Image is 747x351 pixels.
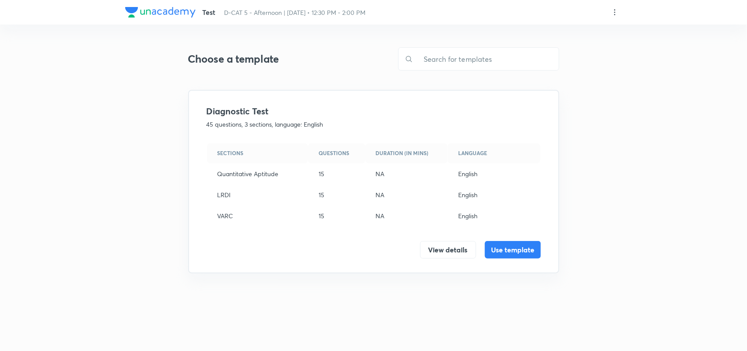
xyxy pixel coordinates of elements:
[125,7,196,18] img: Company Logo
[413,48,559,70] input: Search for templates
[365,143,448,163] th: Duration (in mins)
[448,206,540,227] td: English
[448,184,540,206] td: English
[308,143,365,163] th: Questions
[365,184,448,206] td: NA
[207,163,309,184] td: Quantitative Aptitude
[448,143,540,163] th: Language
[308,206,365,227] td: 15
[207,206,309,227] td: VARC
[448,163,540,184] td: English
[207,120,541,129] p: 45 questions, 3 sections, language: English
[365,163,448,184] td: NA
[224,8,366,17] span: D-CAT 5 - Afternoon | [DATE] • 12:30 PM - 2:00 PM
[308,184,365,206] td: 15
[365,206,448,227] td: NA
[207,184,309,206] td: LRDI
[207,105,541,118] h4: Diagnostic Test
[203,7,216,17] span: Test
[207,143,309,163] th: Sections
[420,241,476,259] button: View details
[485,241,541,259] button: Use template
[308,163,365,184] td: 15
[188,53,370,65] h3: Choose a template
